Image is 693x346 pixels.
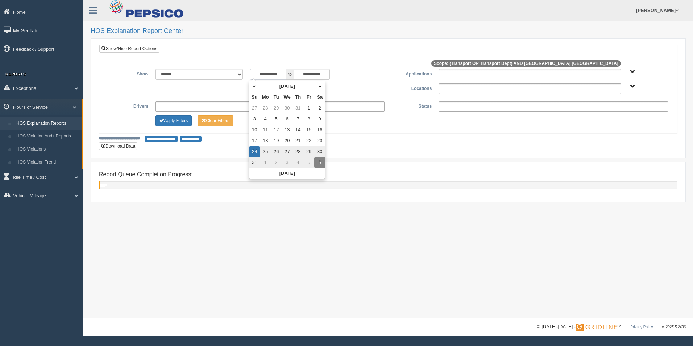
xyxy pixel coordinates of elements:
td: 14 [292,124,303,135]
td: 31 [292,103,303,114]
label: Drivers [105,101,152,110]
td: 29 [303,146,314,157]
th: Th [292,92,303,103]
td: 21 [292,135,303,146]
th: Sa [314,92,325,103]
td: 3 [249,114,260,124]
a: Show/Hide Report Options [99,45,159,53]
th: Su [249,92,260,103]
td: 11 [260,124,271,135]
h2: HOS Explanation Report Center [91,28,686,35]
a: HOS Explanation Reports [13,117,82,130]
td: 5 [303,157,314,168]
td: 17 [249,135,260,146]
td: 2 [314,103,325,114]
td: 20 [282,135,292,146]
span: Scope: (Transport OR Transport Dept) AND [GEOGRAPHIC_DATA] [GEOGRAPHIC_DATA] [431,60,621,67]
td: 30 [314,146,325,157]
td: 1 [303,103,314,114]
button: Change Filter Options [155,115,192,126]
th: Tu [271,92,282,103]
label: Show [105,69,152,78]
td: 16 [314,124,325,135]
td: 27 [249,103,260,114]
td: 24 [249,146,260,157]
th: » [314,81,325,92]
th: « [249,81,260,92]
td: 30 [282,103,292,114]
span: to [286,69,294,80]
td: 28 [292,146,303,157]
a: HOS Violation Audit Reports [13,130,82,143]
td: 12 [271,124,282,135]
td: 8 [303,114,314,124]
button: Change Filter Options [198,115,233,126]
th: [DATE] [249,168,325,179]
td: 10 [249,124,260,135]
label: Applications [388,69,435,78]
td: 23 [314,135,325,146]
td: 6 [314,157,325,168]
td: 26 [271,146,282,157]
a: Privacy Policy [630,325,653,329]
th: Fr [303,92,314,103]
td: 22 [303,135,314,146]
td: 25 [260,146,271,157]
td: 1 [260,157,271,168]
div: © [DATE]-[DATE] - ™ [537,323,686,331]
th: We [282,92,292,103]
h4: Report Queue Completion Progress: [99,171,677,178]
td: 9 [314,114,325,124]
td: 31 [249,157,260,168]
td: 6 [282,114,292,124]
td: 7 [292,114,303,124]
td: 3 [282,157,292,168]
td: 27 [282,146,292,157]
label: Status [388,101,435,110]
td: 4 [260,114,271,124]
label: Locations [388,83,435,92]
a: HOS Violation Trend [13,156,82,169]
td: 15 [303,124,314,135]
td: 13 [282,124,292,135]
td: 5 [271,114,282,124]
th: [DATE] [260,81,314,92]
td: 19 [271,135,282,146]
span: v. 2025.5.2403 [662,325,686,329]
td: 18 [260,135,271,146]
img: Gridline [576,324,617,331]
th: Mo [260,92,271,103]
td: 2 [271,157,282,168]
a: HOS Violations [13,143,82,156]
td: 29 [271,103,282,114]
td: 28 [260,103,271,114]
td: 4 [292,157,303,168]
button: Download Data [99,142,137,150]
